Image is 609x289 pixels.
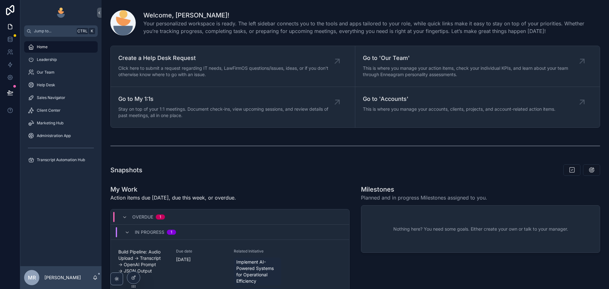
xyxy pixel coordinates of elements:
[236,259,279,284] span: Implement AI-Powered Systems for Operational Efficiency
[24,92,98,103] a: Sales Navigator
[363,54,582,62] span: Go to 'Our Team'
[24,25,98,37] button: Jump to...CtrlK
[37,57,57,62] span: Leadership
[361,185,487,194] h1: Milestones
[28,274,36,281] span: MR
[361,194,487,201] span: Planned and in progress Milestones assigned to you.
[24,117,98,129] a: Marketing Hub
[110,194,236,201] p: Action items due [DATE], due this week, or overdue.
[135,229,164,235] span: In Progress
[234,249,284,254] span: Related Initiative
[176,249,226,254] span: Due date
[118,65,337,78] span: Click here to submit a request regarding IT needs, LawFirmOS questions/issues, ideas, or if you d...
[20,37,101,174] div: scrollable content
[24,67,98,78] a: Our Team
[118,106,337,119] span: Stay on top of your 1:1 meetings. Document check-ins, view upcoming sessions, and review details ...
[37,70,55,75] span: Our Team
[89,29,95,34] span: K
[176,256,191,263] p: [DATE]
[118,54,337,62] span: Create a Help Desk Request
[24,105,98,116] a: Client Center
[24,154,98,166] a: Transcript Automation Hub
[37,121,63,126] span: Marketing Hub
[24,54,98,65] a: Leadership
[363,106,555,112] span: This is where you manage your accounts, clients, projects, and account-related action items.
[110,185,236,194] h1: My Work
[37,44,48,49] span: Home
[37,82,55,88] span: Help Desk
[355,46,600,87] a: Go to 'Our Team'This is where you manage your action items, check your individual KPIs, and learn...
[118,249,168,274] span: Build Pipeline: Audio Upload → Transcript → OpenAI Prompt → JSON Output
[393,226,568,232] span: Nothing here? You need some goals. Either create your own or talk to your manager.
[44,274,81,281] p: [PERSON_NAME]
[37,95,65,100] span: Sales Navigator
[77,28,88,34] span: Ctrl
[110,166,142,174] h1: Snapshots
[56,8,66,18] img: App logo
[34,29,74,34] span: Jump to...
[160,214,161,220] div: 1
[37,157,85,162] span: Transcript Automation Hub
[24,130,98,141] a: Administration App
[111,46,355,87] a: Create a Help Desk RequestClick here to submit a request regarding IT needs, LawFirmOS questions/...
[234,258,281,286] a: Implement AI-Powered Systems for Operational Efficiency
[132,214,153,220] span: Overdue
[118,95,337,103] span: Go to My 1:1s
[143,11,600,20] h1: Welcome, [PERSON_NAME]!
[171,230,172,235] div: 1
[355,87,600,128] a: Go to 'Accounts'This is where you manage your accounts, clients, projects, and account-related ac...
[363,65,582,78] span: This is where you manage your action items, check your individual KPIs, and learn about your team...
[143,20,600,35] span: Your personalized workspace is ready. The left sidebar connects you to the tools and apps tailore...
[111,87,355,128] a: Go to My 1:1sStay on top of your 1:1 meetings. Document check-ins, view upcoming sessions, and re...
[24,79,98,91] a: Help Desk
[24,41,98,53] a: Home
[37,133,71,138] span: Administration App
[363,95,555,103] span: Go to 'Accounts'
[37,108,61,113] span: Client Center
